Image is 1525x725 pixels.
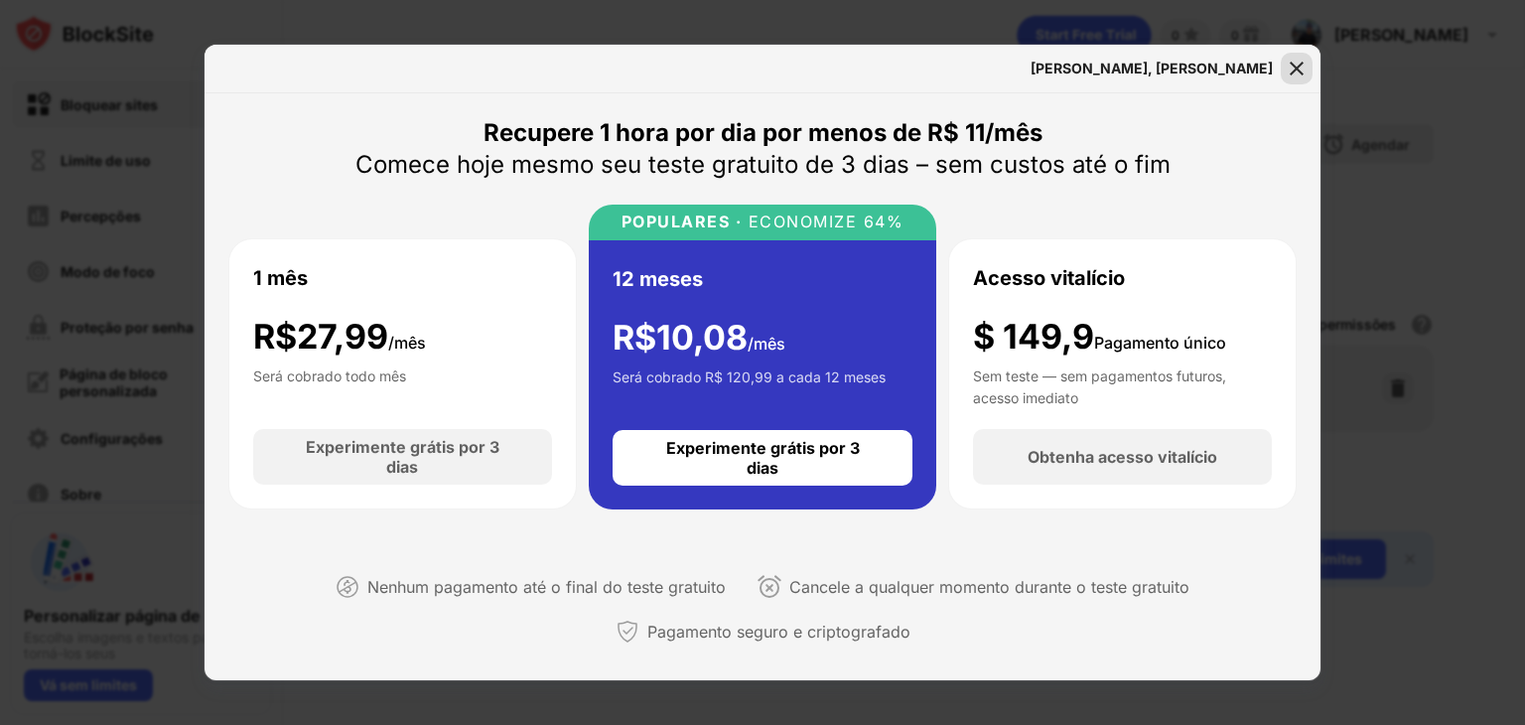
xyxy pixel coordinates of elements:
[306,437,499,477] font: Experimente grátis por 3 dias
[336,575,359,599] img: não pagando
[484,118,1042,147] font: Recupere 1 hora por dia por menos de R$ 11/mês
[1028,447,1217,467] font: Obtenha acesso vitalício
[297,316,388,357] font: 27,99
[622,212,743,231] font: POPULARES ·
[388,333,426,353] font: /mês
[1031,60,1273,76] font: [PERSON_NAME], [PERSON_NAME]
[1094,333,1226,353] font: Pagamento único
[789,577,1189,597] font: Cancele a qualquer momento durante o teste gratuito
[253,266,308,290] font: 1 mês
[973,266,1125,290] font: Acesso vitalício
[355,150,1171,179] font: Comece hoje mesmo seu teste gratuito de 3 dias – sem custos até o fim
[758,575,781,599] img: cancelar a qualquer momento
[613,317,656,358] font: R$
[748,334,785,354] font: /mês
[656,317,748,358] font: 10,08
[973,367,1226,406] font: Sem teste — sem pagamentos futuros, acesso imediato
[973,316,1094,357] font: $ 149,9
[253,316,297,357] font: R$
[647,622,910,642] font: Pagamento seguro e criptografado
[749,212,904,231] font: ECONOMIZE 64%
[367,577,726,597] font: Nenhum pagamento até o final do teste gratuito
[253,367,406,384] font: Será cobrado todo mês
[666,438,860,478] font: Experimente grátis por 3 dias
[613,368,886,385] font: Será cobrado R$ 120,99 a cada 12 meses
[613,267,703,291] font: 12 meses
[616,620,639,644] img: pagamento seguro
